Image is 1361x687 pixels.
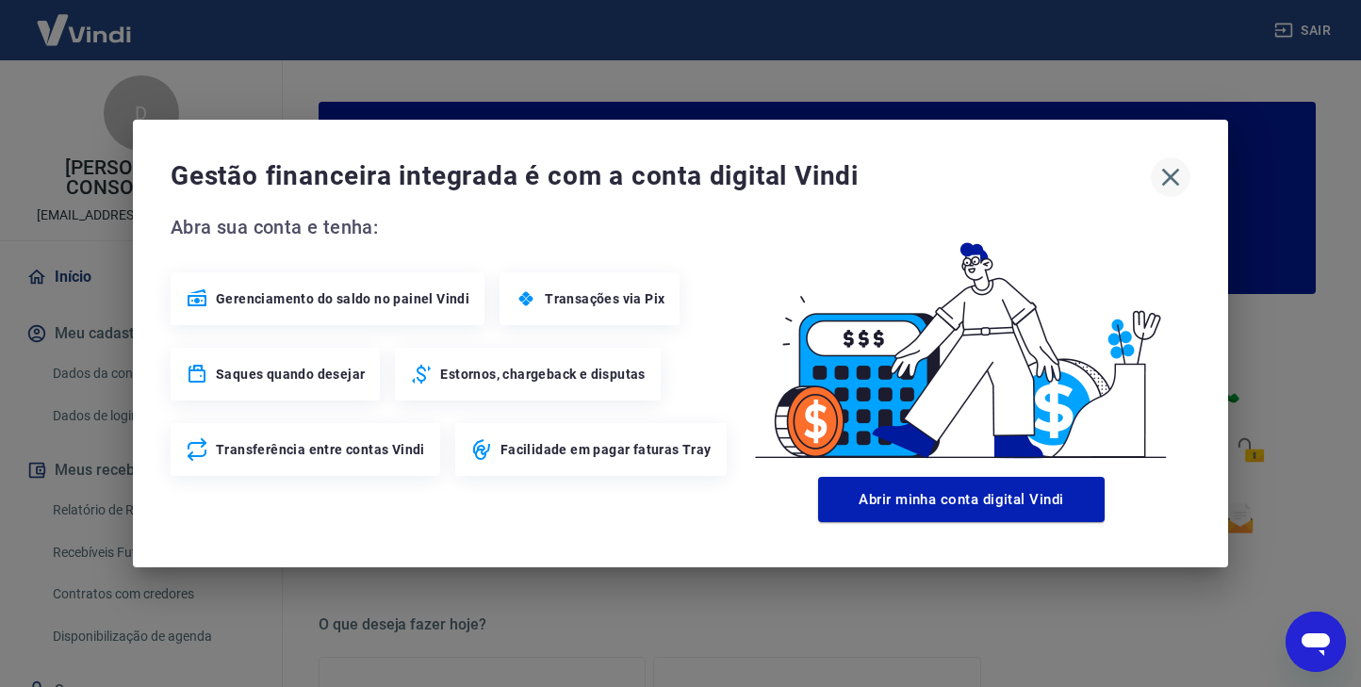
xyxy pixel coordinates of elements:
iframe: Button to launch messaging window [1286,612,1346,672]
span: Abra sua conta e tenha: [171,212,732,242]
span: Gerenciamento do saldo no painel Vindi [216,289,469,308]
span: Saques quando desejar [216,365,365,384]
span: Facilidade em pagar faturas Tray [500,440,712,459]
button: Abrir minha conta digital Vindi [818,477,1105,522]
span: Transferência entre contas Vindi [216,440,425,459]
span: Estornos, chargeback e disputas [440,365,645,384]
span: Transações via Pix [545,289,664,308]
img: Good Billing [732,212,1190,469]
span: Gestão financeira integrada é com a conta digital Vindi [171,157,1151,195]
